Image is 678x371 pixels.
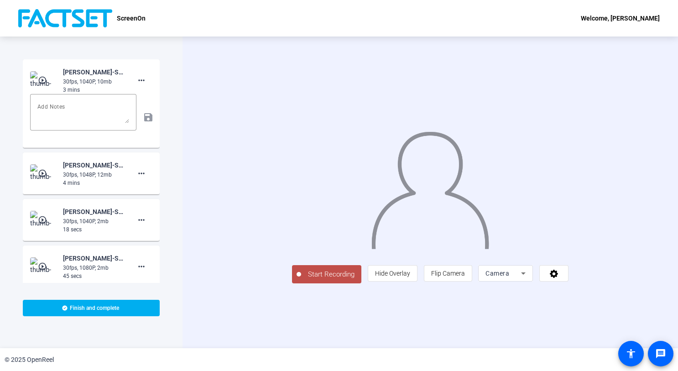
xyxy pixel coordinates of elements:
span: Start Recording [301,269,361,280]
div: [PERSON_NAME]-ScreenOn-ScreenOn-1756062350837-screen [63,67,124,78]
span: Flip Camera [431,270,465,277]
button: Hide Overlay [368,265,417,282]
p: ScreenOn [117,13,146,24]
div: 18 secs [63,225,124,234]
div: 45 secs [63,272,124,280]
mat-icon: more_horiz [136,75,147,86]
div: [PERSON_NAME]-ScreenOn-ScreenOn-1755891856087-screen [63,253,124,264]
mat-icon: more_horiz [136,168,147,179]
mat-icon: play_circle_outline [38,262,49,271]
button: Finish and complete [23,300,160,316]
span: Finish and complete [70,304,119,312]
img: overlay [370,125,490,249]
mat-icon: play_circle_outline [38,169,49,178]
img: thumb-nail [30,211,57,229]
mat-icon: message [655,348,666,359]
div: [PERSON_NAME]-ScreenOn-ScreenOn-1755893181695-screen [63,206,124,217]
div: 4 mins [63,179,124,187]
div: 30fps, 1048P, 12mb [63,171,124,179]
div: © 2025 OpenReel [5,355,54,365]
button: Flip Camera [424,265,472,282]
div: 3 mins [63,86,124,94]
mat-icon: play_circle_outline [38,76,49,85]
div: Welcome, [PERSON_NAME] [581,13,660,24]
mat-icon: accessibility [626,348,636,359]
mat-icon: more_horiz [136,214,147,225]
div: [PERSON_NAME]-ScreenOn-ScreenOn-1756061241684-screen [63,160,124,171]
mat-icon: more_horiz [136,261,147,272]
span: Hide Overlay [375,270,410,277]
div: 30fps, 1040P, 2mb [63,217,124,225]
span: Camera [485,270,509,277]
mat-icon: play_circle_outline [38,215,49,225]
div: 30fps, 1080P, 2mb [63,264,124,272]
img: thumb-nail [30,71,57,89]
div: 30fps, 1040P, 10mb [63,78,124,86]
button: Start Recording [292,265,361,283]
img: thumb-nail [30,257,57,276]
img: thumb-nail [30,164,57,183]
img: OpenReel logo [18,9,112,27]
